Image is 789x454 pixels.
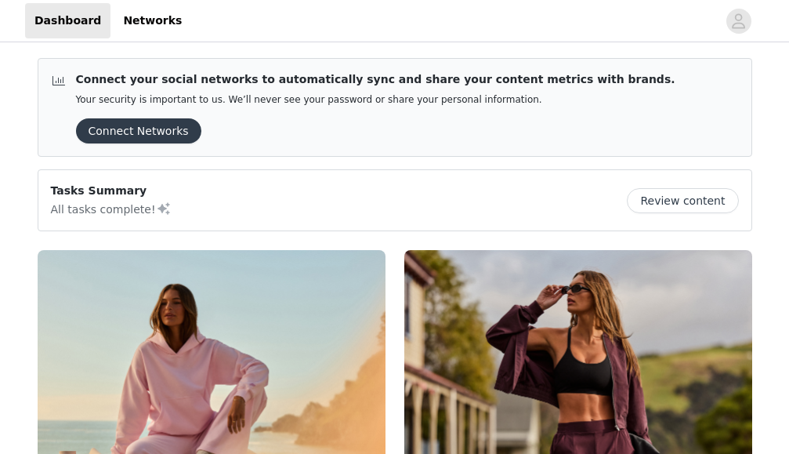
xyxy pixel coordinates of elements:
button: Review content [627,188,738,213]
p: All tasks complete! [51,199,172,218]
div: avatar [731,9,746,34]
button: Connect Networks [76,118,201,143]
p: Your security is important to us. We’ll never see your password or share your personal information. [76,94,675,106]
a: Networks [114,3,191,38]
p: Connect your social networks to automatically sync and share your content metrics with brands. [76,71,675,88]
p: Tasks Summary [51,183,172,199]
a: Dashboard [25,3,110,38]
